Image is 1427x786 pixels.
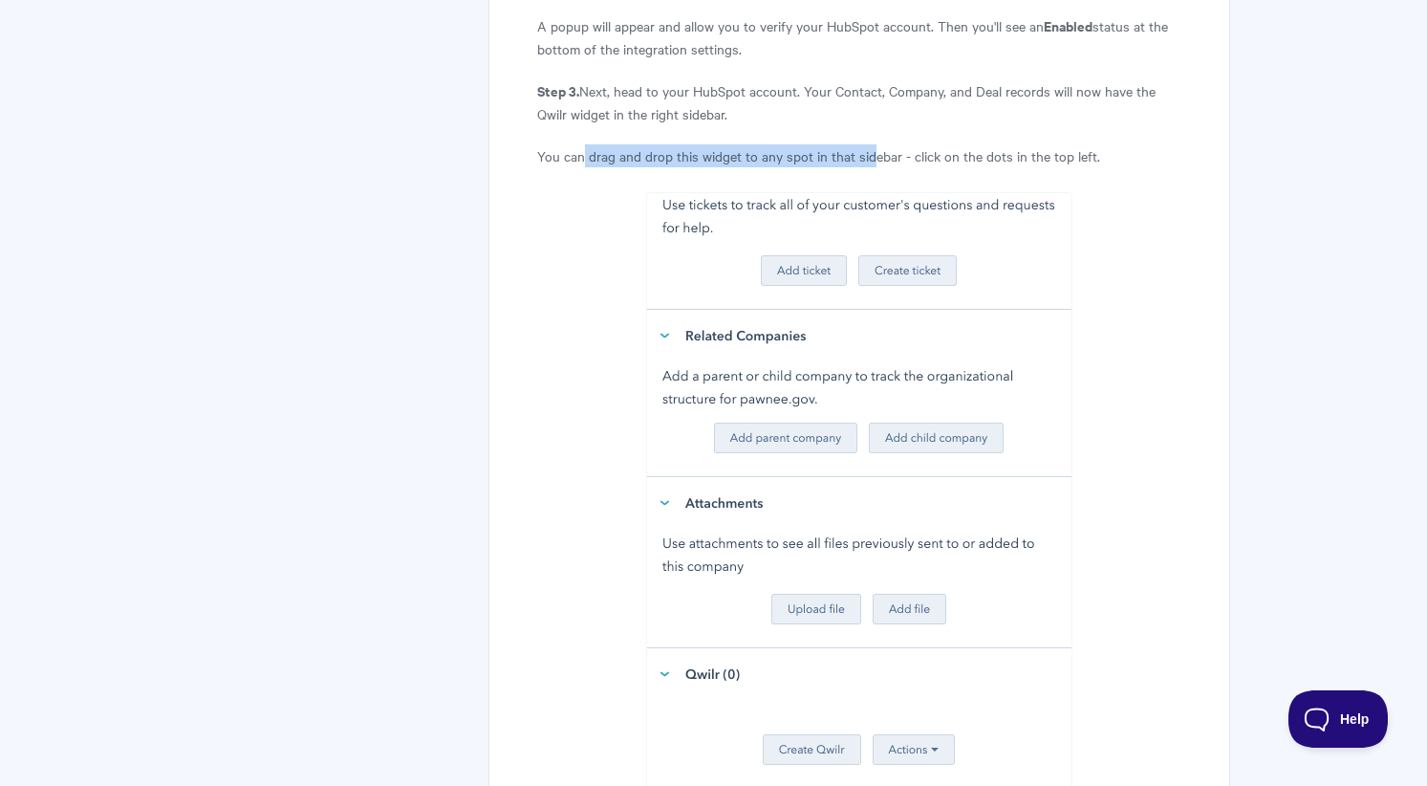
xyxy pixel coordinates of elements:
p: A popup will appear and allow you to verify your HubSpot account. Then you'll see an status at th... [537,14,1180,60]
p: Next, head to your HubSpot account. Your Contact, Company, and Deal records will now have the Qwi... [537,79,1180,125]
strong: Step 3. [537,80,579,100]
iframe: Toggle Customer Support [1288,690,1389,748]
p: You can drag and drop this widget to any spot in that sidebar - click on the dots in the top left. [537,144,1180,167]
strong: Enabled [1044,15,1092,35]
